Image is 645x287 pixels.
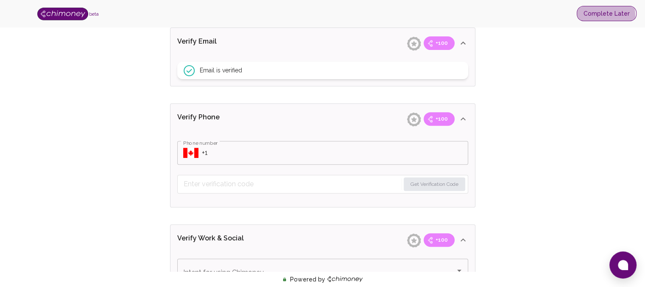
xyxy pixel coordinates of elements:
[430,39,453,47] span: +100
[184,177,400,191] input: Enter verification code
[183,139,218,146] label: Phone number
[577,6,637,22] button: Complete Later
[609,251,637,279] button: Open chat window
[177,112,270,126] p: Verify Phone
[177,36,270,50] p: Verify Email
[404,177,465,191] button: Get Verification Code
[183,146,198,159] button: Select country
[430,115,453,123] span: +100
[170,28,475,58] div: Verify Email+100
[170,104,475,134] div: Verify Phone+100
[170,225,475,255] div: Verify Work & Social+100
[89,11,99,17] span: beta
[177,233,270,247] p: Verify Work & Social
[202,141,468,165] input: +1 (702) 123-4567
[200,66,242,75] span: Email is verified
[37,8,88,20] img: Logo
[430,236,453,244] span: +100
[453,265,465,276] button: Open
